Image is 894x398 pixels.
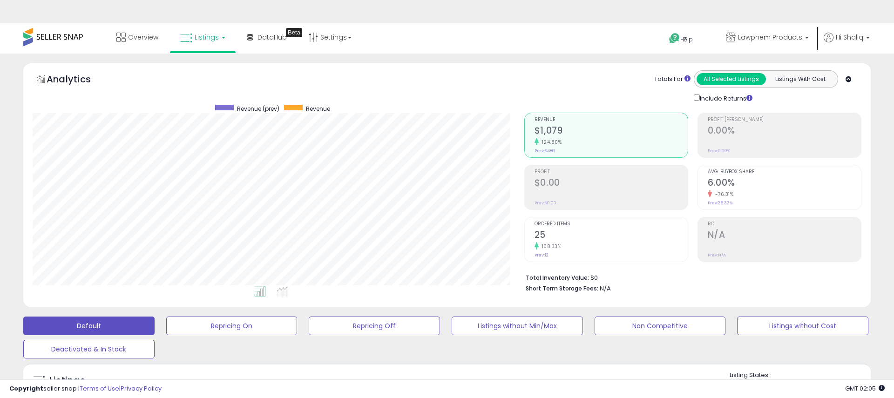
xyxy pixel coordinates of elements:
span: 2025-10-13 02:05 GMT [845,384,885,393]
button: Listings With Cost [765,73,835,85]
h2: 0.00% [708,125,861,138]
span: Avg. Buybox Share [708,169,861,175]
a: Help [662,26,711,54]
span: Revenue [535,117,688,122]
small: 108.33% [539,243,562,250]
small: Prev: N/A [708,252,726,258]
div: Include Returns [687,93,764,103]
h2: N/A [708,229,861,242]
button: Default [23,317,155,335]
h2: 6.00% [708,177,861,190]
h2: $0.00 [535,177,688,190]
b: Total Inventory Value: [526,274,589,282]
span: Revenue (prev) [237,105,279,113]
small: -76.31% [712,191,734,198]
button: Repricing Off [309,317,440,335]
button: Listings without Min/Max [452,317,583,335]
h2: $1,079 [535,125,688,138]
small: Prev: 12 [535,252,549,258]
a: Settings [302,23,359,51]
a: Terms of Use [80,384,119,393]
button: All Selected Listings [697,73,766,85]
small: Prev: 0.00% [708,148,730,154]
div: seller snap | | [9,385,162,393]
div: Totals For [654,75,691,84]
span: Ordered Items [535,222,688,227]
a: Hi Shaliq [824,33,870,54]
span: Listings [195,33,219,42]
h2: 25 [535,229,688,242]
h5: Analytics [47,73,109,88]
span: Help [680,35,693,43]
small: 124.80% [539,139,562,146]
a: Lawphem Products [719,23,816,54]
span: Hi Shaliq [836,33,863,42]
span: Profit [535,169,688,175]
a: Privacy Policy [121,384,162,393]
button: Listings without Cost [737,317,868,335]
span: Revenue [306,105,330,113]
strong: Copyright [9,384,43,393]
span: Profit [PERSON_NAME] [708,117,861,122]
button: Repricing On [166,317,298,335]
span: N/A [600,284,611,293]
p: Listing States: [730,371,870,380]
span: Lawphem Products [738,33,802,42]
small: Prev: $480 [535,148,555,154]
a: Overview [109,23,165,51]
h5: Listings [49,374,85,387]
div: Tooltip anchor [286,28,302,37]
a: DataHub [240,23,294,51]
button: Deactivated & In Stock [23,340,155,358]
i: Get Help [669,33,680,44]
li: $0 [526,271,854,283]
span: ROI [708,222,861,227]
small: Prev: $0.00 [535,200,556,206]
a: Listings [173,23,232,51]
b: Short Term Storage Fees: [526,284,598,292]
span: Overview [128,33,158,42]
span: DataHub [257,33,287,42]
button: Non Competitive [595,317,726,335]
small: Prev: 25.33% [708,200,732,206]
